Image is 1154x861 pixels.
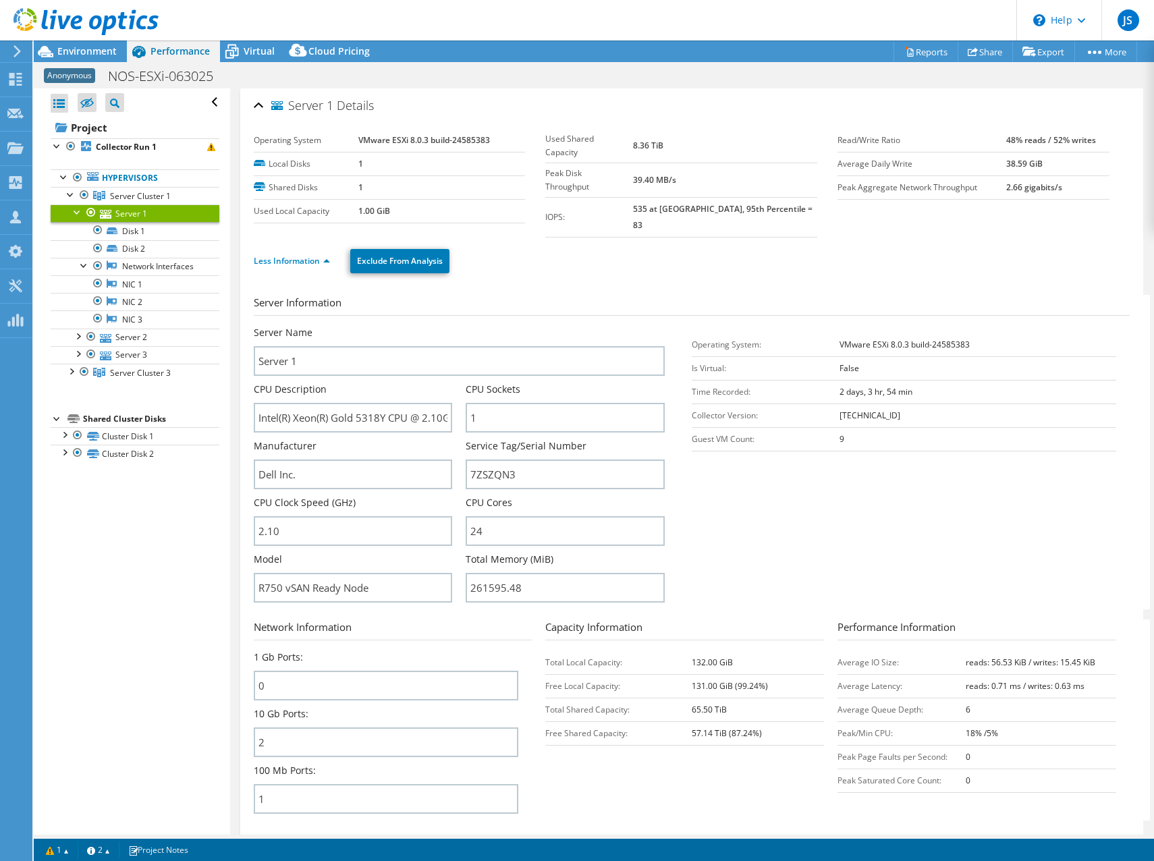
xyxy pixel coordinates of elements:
[254,496,356,509] label: CPU Clock Speed (GHz)
[358,134,490,146] b: VMware ESXi 8.0.3 build-24585383
[840,410,900,421] b: [TECHNICAL_ID]
[51,204,219,222] a: Server 1
[51,310,219,328] a: NIC 3
[837,745,966,769] td: Peak Page Faults per Second:
[966,704,970,715] b: 6
[78,841,119,858] a: 2
[1006,134,1096,146] b: 48% reads / 52% writes
[837,698,966,721] td: Average Queue Depth:
[692,657,733,668] b: 132.00 GiB
[545,698,692,721] td: Total Shared Capacity:
[466,496,512,509] label: CPU Cores
[358,205,390,217] b: 1.00 GiB
[254,553,282,566] label: Model
[110,190,171,202] span: Server Cluster 1
[966,680,1084,692] b: reads: 0.71 ms / writes: 0.63 ms
[96,141,157,152] b: Collector Run 1
[545,167,632,194] label: Peak Disk Throughput
[254,439,317,453] label: Manufacturer
[837,134,1006,147] label: Read/Write Ratio
[51,275,219,293] a: NIC 1
[254,326,312,339] label: Server Name
[358,182,363,193] b: 1
[51,293,219,310] a: NIC 2
[966,775,970,786] b: 0
[350,249,449,273] a: Exclude From Analysis
[102,69,234,84] h1: NOS-ESXi-063025
[119,841,198,858] a: Project Notes
[254,707,308,721] label: 10 Gb Ports:
[545,674,692,698] td: Free Local Capacity:
[692,427,840,451] td: Guest VM Count:
[254,650,303,664] label: 1 Gb Ports:
[254,204,358,218] label: Used Local Capacity
[244,45,275,57] span: Virtual
[692,404,840,427] td: Collector Version:
[545,650,692,674] td: Total Local Capacity:
[837,769,966,792] td: Peak Saturated Core Count:
[51,427,219,445] a: Cluster Disk 1
[837,674,966,698] td: Average Latency:
[254,134,358,147] label: Operating System
[254,764,316,777] label: 100 Mb Ports:
[692,704,727,715] b: 65.50 TiB
[1012,41,1075,62] a: Export
[545,211,632,224] label: IOPS:
[57,45,117,57] span: Environment
[1118,9,1139,31] span: JS
[692,680,768,692] b: 131.00 GiB (99.24%)
[840,362,859,374] b: False
[51,138,219,156] a: Collector Run 1
[1074,41,1137,62] a: More
[692,727,762,739] b: 57.14 TiB (87.24%)
[51,445,219,462] a: Cluster Disk 2
[633,140,663,151] b: 8.36 TiB
[966,657,1095,668] b: reads: 56.53 KiB / writes: 15.45 KiB
[837,650,966,674] td: Average IO Size:
[1006,158,1043,169] b: 38.59 GiB
[254,295,1130,316] h3: Server Information
[51,169,219,187] a: Hypervisors
[110,367,171,379] span: Server Cluster 3
[51,346,219,364] a: Server 3
[692,333,840,356] td: Operating System:
[51,240,219,258] a: Disk 2
[36,841,78,858] a: 1
[83,411,219,427] div: Shared Cluster Disks
[51,258,219,275] a: Network Interfaces
[837,157,1006,171] label: Average Daily Write
[254,181,358,194] label: Shared Disks
[51,187,219,204] a: Server Cluster 1
[837,619,1116,640] h3: Performance Information
[545,132,632,159] label: Used Shared Capacity
[51,117,219,138] a: Project
[254,383,327,396] label: CPU Description
[692,380,840,404] td: Time Recorded:
[966,751,970,762] b: 0
[837,721,966,745] td: Peak/Min CPU:
[840,339,970,350] b: VMware ESXi 8.0.3 build-24585383
[358,158,363,169] b: 1
[271,99,333,113] span: Server 1
[51,329,219,346] a: Server 2
[150,45,210,57] span: Performance
[308,45,370,57] span: Cloud Pricing
[633,174,676,186] b: 39.40 MB/s
[837,181,1006,194] label: Peak Aggregate Network Throughput
[466,439,586,453] label: Service Tag/Serial Number
[840,386,912,397] b: 2 days, 3 hr, 54 min
[1006,182,1062,193] b: 2.66 gigabits/s
[337,97,374,113] span: Details
[466,383,520,396] label: CPU Sockets
[1033,14,1045,26] svg: \n
[545,721,692,745] td: Free Shared Capacity:
[51,364,219,381] a: Server Cluster 3
[958,41,1013,62] a: Share
[840,433,844,445] b: 9
[692,356,840,380] td: Is Virtual:
[966,727,998,739] b: 18% /5%
[254,157,358,171] label: Local Disks
[894,41,958,62] a: Reports
[51,222,219,240] a: Disk 1
[254,619,532,640] h3: Network Information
